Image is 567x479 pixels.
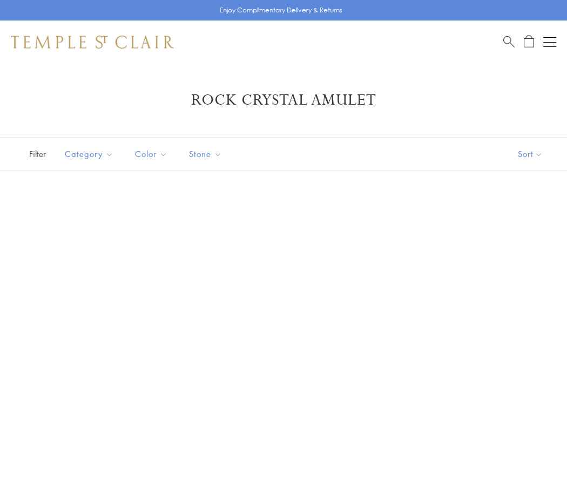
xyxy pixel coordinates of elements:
[524,35,534,49] a: Open Shopping Bag
[503,35,515,49] a: Search
[130,147,175,161] span: Color
[27,91,540,110] h1: Rock Crystal Amulet
[11,36,174,49] img: Temple St. Clair
[127,142,175,166] button: Color
[494,138,567,170] button: Show sort by
[184,147,230,161] span: Stone
[57,142,122,166] button: Category
[181,142,230,166] button: Stone
[59,147,122,161] span: Category
[220,5,342,16] p: Enjoy Complimentary Delivery & Returns
[543,36,556,49] button: Open navigation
